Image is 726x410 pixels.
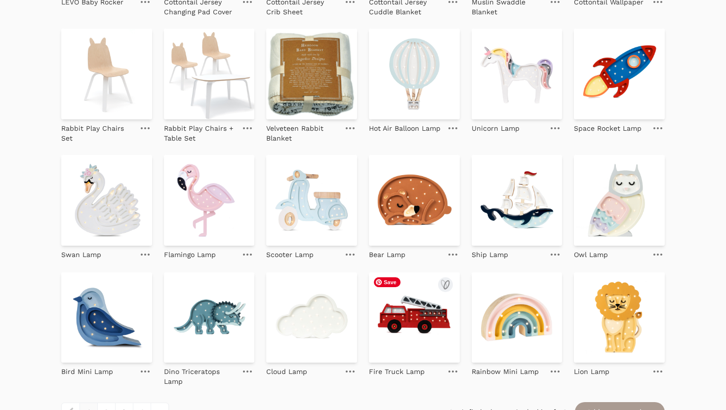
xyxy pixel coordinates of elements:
[369,272,460,363] img: Fire Truck Lamp
[472,119,520,133] a: Unicorn Lamp
[61,272,152,363] img: Bird Mini Lamp
[61,155,152,246] img: Swan Lamp
[266,363,307,376] a: Cloud Lamp
[472,367,539,376] p: Rainbow Mini Lamp
[164,155,255,246] img: Flamingo Lamp
[266,119,339,143] a: Velveteen Rabbit Blanket
[164,246,216,260] a: Flamingo Lamp
[369,123,441,133] p: Hot Air Balloon Lamp
[164,250,216,260] p: Flamingo Lamp
[369,246,405,260] a: Bear Lamp
[61,123,134,143] p: Rabbit Play Chairs Set
[164,367,237,386] p: Dino Triceratops Lamp
[472,246,508,260] a: Ship Lamp
[374,277,401,287] span: Save
[574,367,609,376] p: Lion Lamp
[574,29,665,119] img: Space Rocket Lamp
[472,155,563,246] img: Ship Lamp
[574,155,665,246] img: Owl Lamp
[266,123,339,143] p: Velveteen Rabbit Blanket
[574,119,642,133] a: Space Rocket Lamp
[164,29,255,119] img: Rabbit Play Chairs + Table Set
[266,246,314,260] a: Scooter Lamp
[472,29,563,119] img: Unicorn Lamp
[369,29,460,119] img: Hot Air Balloon Lamp
[472,363,539,376] a: Rainbow Mini Lamp
[472,272,563,363] img: Rainbow Mini Lamp
[472,250,508,260] p: Ship Lamp
[574,272,665,363] img: Lion Lamp
[61,250,101,260] p: Swan Lamp
[164,123,237,143] p: Rabbit Play Chairs + Table Set
[369,250,405,260] p: Bear Lamp
[61,367,113,376] p: Bird Mini Lamp
[574,363,609,376] a: Lion Lamp
[574,123,642,133] p: Space Rocket Lamp
[369,155,460,246] img: Bear Lamp
[472,123,520,133] p: Unicorn Lamp
[266,272,357,363] img: Cloud Lamp
[61,119,134,143] a: Rabbit Play Chairs Set
[164,119,237,143] a: Rabbit Play Chairs + Table Set
[266,250,314,260] p: Scooter Lamp
[369,363,425,376] a: Fire Truck Lamp
[574,246,608,260] a: Owl Lamp
[61,246,101,260] a: Swan Lamp
[164,272,255,363] img: Dino Triceratops Lamp
[164,363,237,386] a: Dino Triceratops Lamp
[369,119,441,133] a: Hot Air Balloon Lamp
[266,29,357,119] img: Velveteen Rabbit Blanket
[61,363,113,376] a: Bird Mini Lamp
[266,155,357,246] img: Scooter Lamp
[574,250,608,260] p: Owl Lamp
[61,29,152,119] img: Rabbit Play Chairs Set
[266,367,307,376] p: Cloud Lamp
[369,367,425,376] p: Fire Truck Lamp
